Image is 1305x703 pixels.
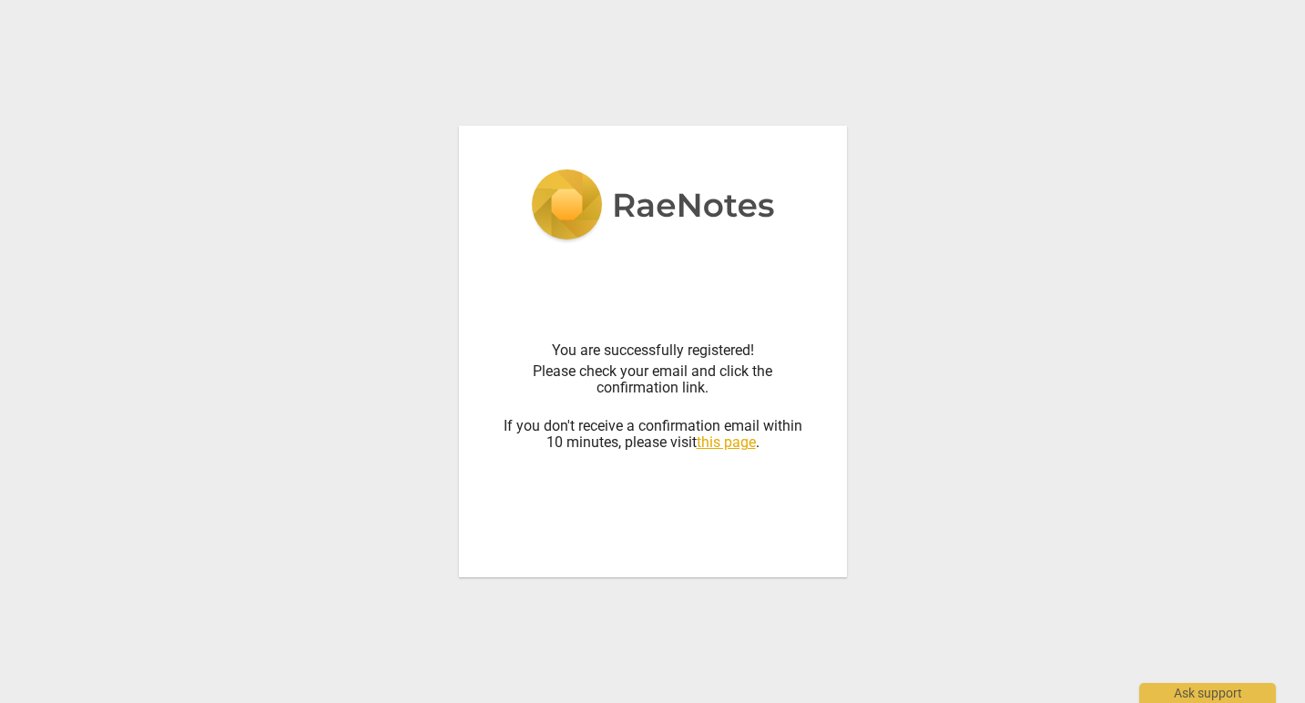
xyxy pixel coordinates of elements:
[503,342,803,359] div: You are successfully registered!
[531,169,775,244] img: 5ac2273c67554f335776073100b6d88f.svg
[1139,683,1276,703] div: Ask support
[503,363,803,397] div: Please check your email and click the confirmation link.
[697,433,756,451] a: this page
[503,402,803,452] div: If you don't receive a confirmation email within 10 minutes, please visit .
